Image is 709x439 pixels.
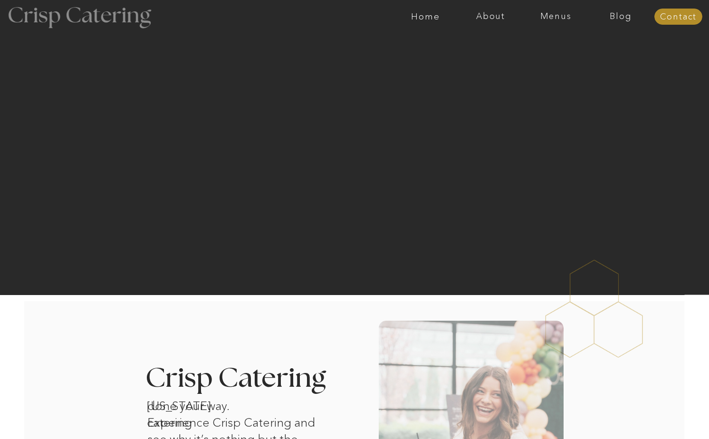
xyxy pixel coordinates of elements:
[458,12,523,21] a: About
[393,12,458,21] a: Home
[145,365,350,393] h3: Crisp Catering
[588,12,653,21] a: Blog
[654,12,702,22] a: Contact
[147,398,246,410] h1: [US_STATE] catering
[523,12,588,21] a: Menus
